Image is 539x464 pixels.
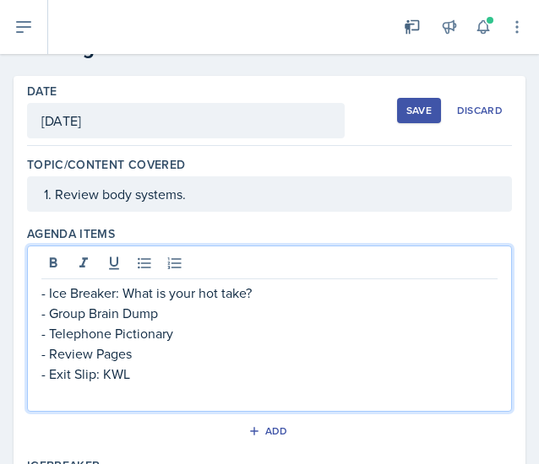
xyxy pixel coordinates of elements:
[252,424,288,438] div: Add
[55,184,498,204] p: Review body systems.
[448,98,512,123] button: Discard
[41,283,498,303] p: - Ice Breaker: What is your hot take?
[397,98,441,123] button: Save
[41,364,498,384] p: - Exit Slip: KWL
[457,104,503,117] div: Discard
[27,225,115,242] label: Agenda items
[27,83,57,100] label: Date
[242,418,297,444] button: Add
[41,323,498,343] p: - Telephone Pictionary
[41,303,498,323] p: - Group Brain Dump
[27,156,185,173] label: Topic/Content Covered
[41,343,498,364] p: - Review Pages
[406,104,432,117] div: Save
